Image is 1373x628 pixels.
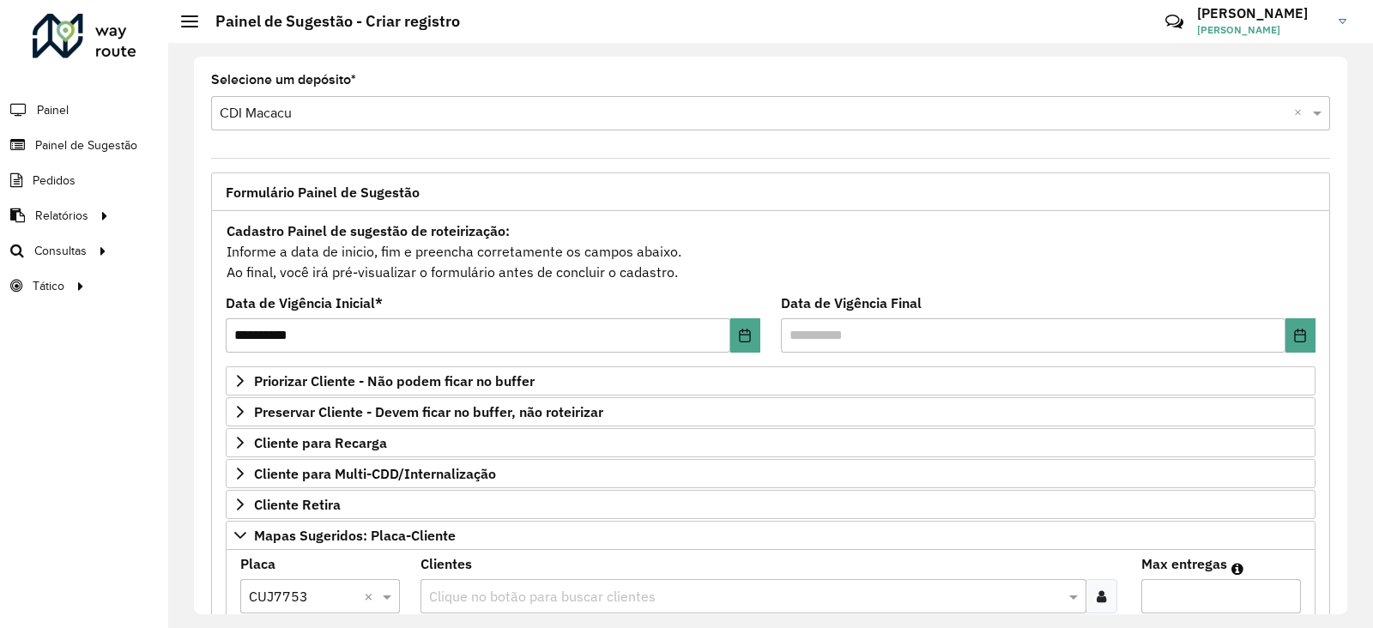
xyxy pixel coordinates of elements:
label: Data de Vigência Inicial [226,293,383,313]
span: Priorizar Cliente - Não podem ficar no buffer [254,374,535,388]
a: Preservar Cliente - Devem ficar no buffer, não roteirizar [226,397,1316,426]
span: Painel [37,101,69,119]
a: Mapas Sugeridos: Placa-Cliente [226,521,1316,550]
label: Placa [240,553,275,574]
button: Choose Date [1285,318,1316,353]
span: Cliente Retira [254,498,341,511]
a: Cliente para Multi-CDD/Internalização [226,459,1316,488]
span: Preservar Cliente - Devem ficar no buffer, não roteirizar [254,405,603,419]
a: Contato Rápido [1156,3,1193,40]
span: [PERSON_NAME] [1197,22,1326,38]
em: Máximo de clientes que serão colocados na mesma rota com os clientes informados [1231,562,1243,576]
a: Cliente Retira [226,490,1316,519]
span: Formulário Painel de Sugestão [226,185,420,199]
span: Clear all [364,586,378,607]
h2: Painel de Sugestão - Criar registro [198,12,460,31]
a: Priorizar Cliente - Não podem ficar no buffer [226,366,1316,396]
span: Relatórios [35,207,88,225]
span: Cliente para Recarga [254,436,387,450]
span: Tático [33,277,64,295]
span: Pedidos [33,172,76,190]
label: Max entregas [1141,553,1227,574]
label: Data de Vigência Final [781,293,922,313]
a: Cliente para Recarga [226,428,1316,457]
span: Cliente para Multi-CDD/Internalização [254,467,496,480]
button: Choose Date [730,318,760,353]
label: Selecione um depósito [211,69,356,90]
div: Informe a data de inicio, fim e preencha corretamente os campos abaixo. Ao final, você irá pré-vi... [226,220,1316,283]
label: Clientes [420,553,472,574]
span: Consultas [34,242,87,260]
span: Clear all [1294,103,1309,124]
span: Mapas Sugeridos: Placa-Cliente [254,528,456,542]
strong: Cadastro Painel de sugestão de roteirização: [227,222,510,239]
h3: [PERSON_NAME] [1197,5,1326,21]
span: Painel de Sugestão [35,136,137,154]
